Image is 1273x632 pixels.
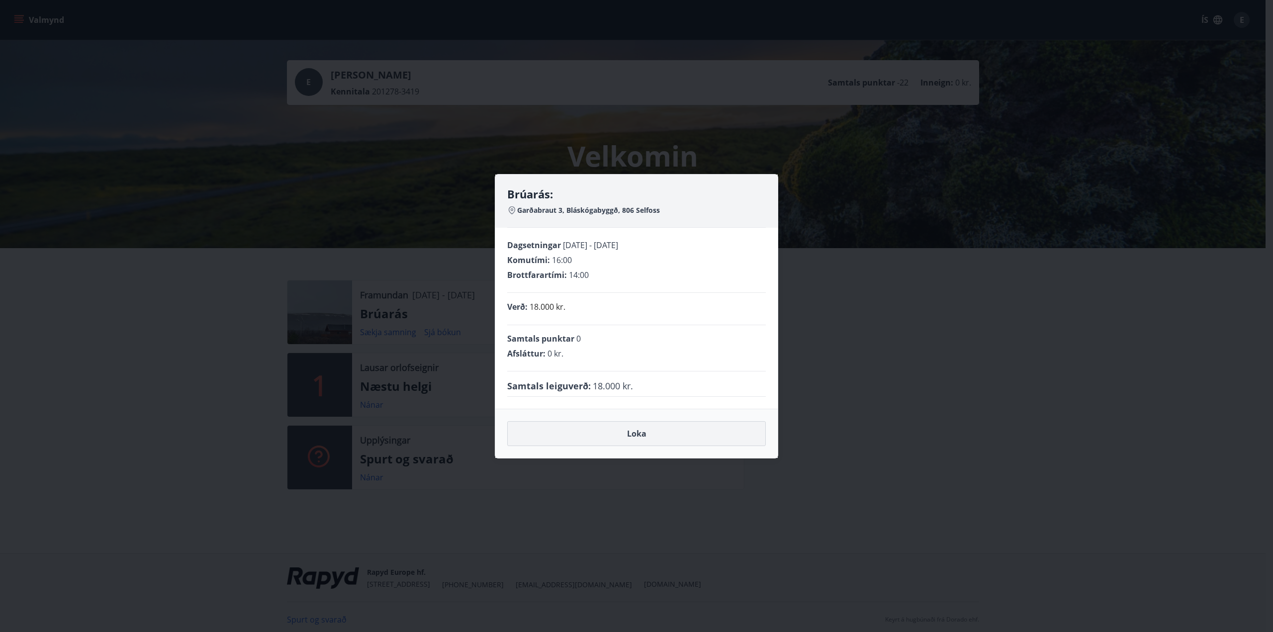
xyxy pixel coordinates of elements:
[530,301,565,313] p: 18.000 kr.
[507,240,561,251] span: Dagsetningar
[593,379,633,392] span: 18.000 kr.
[517,205,660,215] span: Garðabraut 3, Bláskógabyggð, 806 Selfoss
[552,255,572,266] span: 16:00
[507,270,567,280] span: Brottfarartími :
[576,333,581,344] span: 0
[547,348,563,359] span: 0 kr.
[507,333,574,344] span: Samtals punktar
[507,348,546,359] span: Afsláttur :
[507,255,550,266] span: Komutími :
[569,270,589,280] span: 14:00
[507,301,528,312] span: Verð :
[507,379,591,392] span: Samtals leiguverð :
[507,421,766,446] button: Loka
[563,240,618,251] span: [DATE] - [DATE]
[507,186,766,201] h4: Brúarás:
